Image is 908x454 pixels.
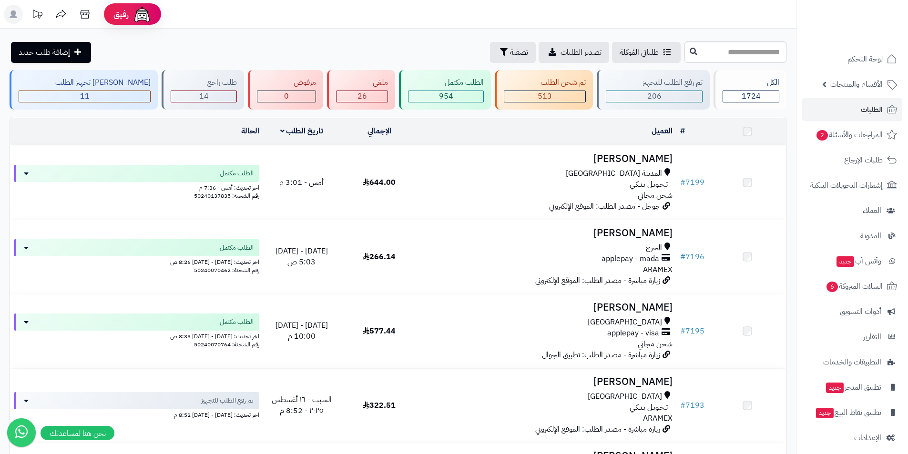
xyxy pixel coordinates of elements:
span: 322.51 [363,400,396,411]
h3: [PERSON_NAME] [422,376,673,387]
a: العملاء [802,199,902,222]
div: 26 [337,91,388,102]
a: تطبيق نقاط البيعجديد [802,401,902,424]
a: #7196 [680,251,704,262]
span: [DATE] - [DATE] 5:03 ص [275,245,328,268]
div: 11 [19,91,150,102]
a: الكل1724 [712,70,788,110]
span: 206 [647,91,662,102]
span: applepay - mada [602,253,659,264]
div: اخر تحديث: [DATE] - [DATE] 8:26 ص [14,256,259,266]
a: الحالة [241,125,259,137]
span: 1724 [742,91,761,102]
a: #7195 [680,325,704,337]
span: 513 [538,91,552,102]
span: 0 [284,91,289,102]
a: طلبات الإرجاع [802,149,902,172]
a: [PERSON_NAME] تجهيز الطلب 11 [8,70,160,110]
span: 954 [439,91,453,102]
span: زيارة مباشرة - مصدر الطلب: الموقع الإلكتروني [535,275,660,286]
span: التطبيقات والخدمات [823,355,881,369]
a: مرفوض 0 [246,70,325,110]
a: طلباتي المُوكلة [612,42,681,63]
img: logo-2.png [843,24,899,44]
span: رقم الشحنة: 50240137835 [194,192,259,200]
span: تطبيق نقاط البيع [815,406,881,419]
span: ARAMEX [643,264,673,275]
div: 0 [257,91,316,102]
a: إضافة طلب جديد [11,42,91,63]
span: إضافة طلب جديد [19,47,70,58]
span: تـحـويـل بـنـكـي [630,179,668,190]
span: العملاء [863,204,881,217]
span: طلباتي المُوكلة [620,47,659,58]
a: العميل [652,125,673,137]
span: 266.14 [363,251,396,262]
a: # [680,125,685,137]
div: تم شحن الطلب [504,77,586,88]
span: الخرج [646,242,662,253]
span: 577.44 [363,325,396,337]
a: #7193 [680,400,704,411]
span: # [680,325,685,337]
span: وآتس آب [836,254,881,268]
a: الإعدادات [802,426,902,449]
div: 954 [408,91,483,102]
span: شحن مجاني [638,338,673,350]
img: ai-face.png [133,5,152,24]
div: طلب راجع [171,77,237,88]
span: رقم الشحنة: 50240070462 [194,266,259,274]
div: 513 [504,91,585,102]
span: تطبيق المتجر [825,381,881,394]
a: ملغي 26 [325,70,397,110]
span: # [680,251,685,262]
span: الإعدادات [854,431,881,444]
div: اخر تحديث: أمس - 7:36 م [14,182,259,192]
a: لوحة التحكم [802,48,902,71]
a: #7199 [680,177,704,188]
span: السلات المتروكة [826,280,883,293]
a: تصدير الطلبات [539,42,609,63]
a: تطبيق المتجرجديد [802,376,902,399]
div: ملغي [336,77,388,88]
span: الطلبات [861,103,883,116]
a: تم شحن الطلب 513 [493,70,595,110]
span: 26 [357,91,367,102]
span: 14 [199,91,209,102]
div: [PERSON_NAME] تجهيز الطلب [19,77,151,88]
span: الأقسام والمنتجات [830,78,883,91]
span: شحن مجاني [638,190,673,201]
span: 644.00 [363,177,396,188]
a: وآتس آبجديد [802,250,902,272]
span: applepay - visa [607,328,659,339]
span: زيارة مباشرة - مصدر الطلب: تطبيق الجوال [542,349,660,361]
span: جديد [816,408,834,418]
span: لوحة التحكم [847,52,883,66]
a: الإجمالي [367,125,391,137]
div: اخر تحديث: [DATE] - [DATE] 8:33 ص [14,331,259,341]
span: التقارير [863,330,881,343]
span: طلبات الإرجاع [844,153,883,167]
button: تصفية [490,42,536,63]
span: [DATE] - [DATE] 10:00 م [275,320,328,342]
div: 206 [606,91,702,102]
span: # [680,400,685,411]
span: جديد [837,256,854,267]
span: [GEOGRAPHIC_DATA] [588,317,662,328]
div: 14 [171,91,236,102]
span: ARAMEX [643,413,673,424]
span: تـحـويـل بـنـكـي [630,402,668,413]
span: إشعارات التحويلات البنكية [810,179,883,192]
a: إشعارات التحويلات البنكية [802,174,902,197]
span: تصفية [510,47,528,58]
span: الطلب مكتمل [220,243,254,252]
a: تاريخ الطلب [280,125,324,137]
div: الطلب مكتمل [408,77,484,88]
div: الكل [723,77,779,88]
a: تحديثات المنصة [25,5,49,26]
a: الطلب مكتمل 954 [397,70,493,110]
a: التطبيقات والخدمات [802,351,902,373]
a: التقارير [802,325,902,348]
a: الطلبات [802,98,902,121]
span: 6 [826,282,838,292]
